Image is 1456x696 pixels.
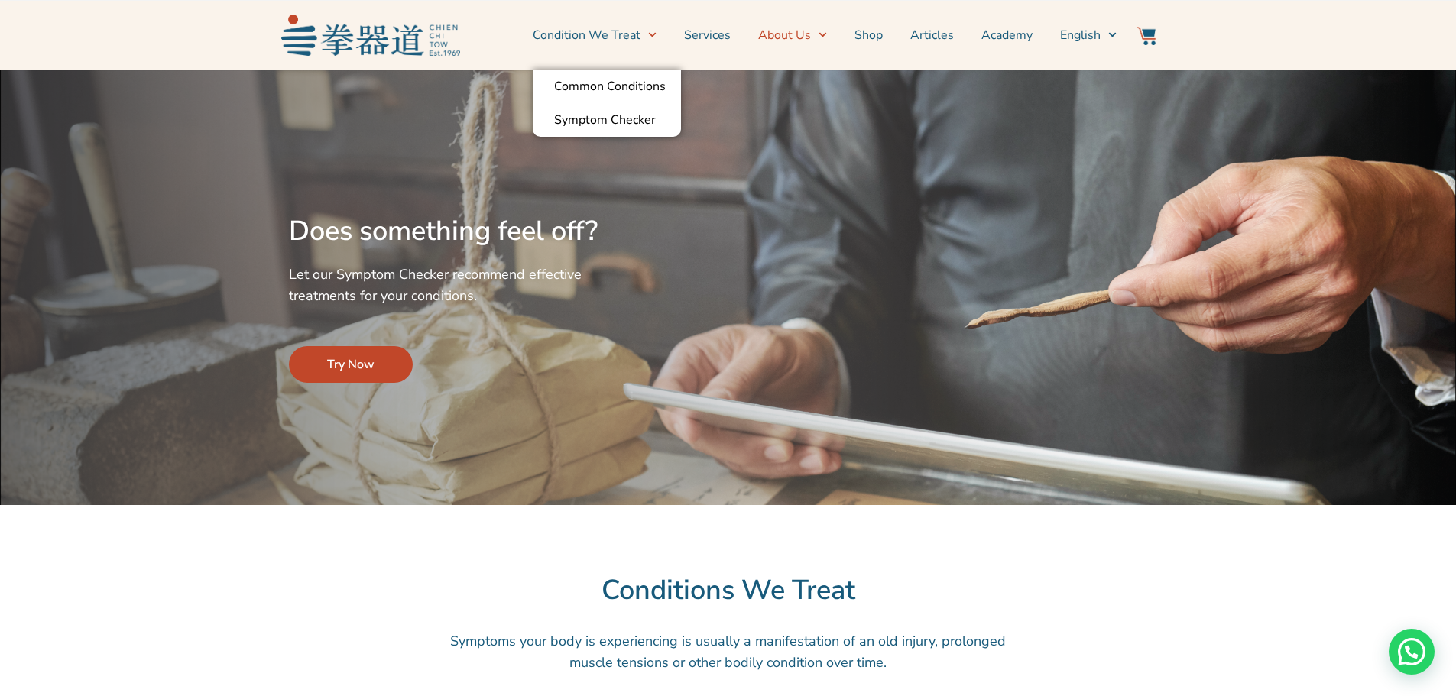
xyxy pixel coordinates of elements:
[533,103,681,137] a: Symptom Checker
[533,70,681,103] a: Common Conditions
[684,16,731,54] a: Services
[289,264,631,306] p: Let our Symptom Checker recommend effective treatments for your conditions.
[758,16,827,54] a: About Us
[289,346,413,383] a: Try Now
[854,16,883,54] a: Shop
[910,16,954,54] a: Articles
[1137,27,1156,45] img: Website Icon-03
[1060,16,1117,54] a: English
[186,574,1271,607] h2: Conditions We Treat
[981,16,1033,54] a: Academy
[442,630,1015,673] p: Symptoms your body is experiencing is usually a manifestation of an old injury, prolonged muscle ...
[289,215,631,248] h2: Does something feel off?
[468,16,1117,54] nav: Menu
[327,355,375,374] span: Try Now
[533,16,657,54] a: Condition We Treat
[533,70,681,137] ul: Condition We Treat
[1060,26,1101,44] span: English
